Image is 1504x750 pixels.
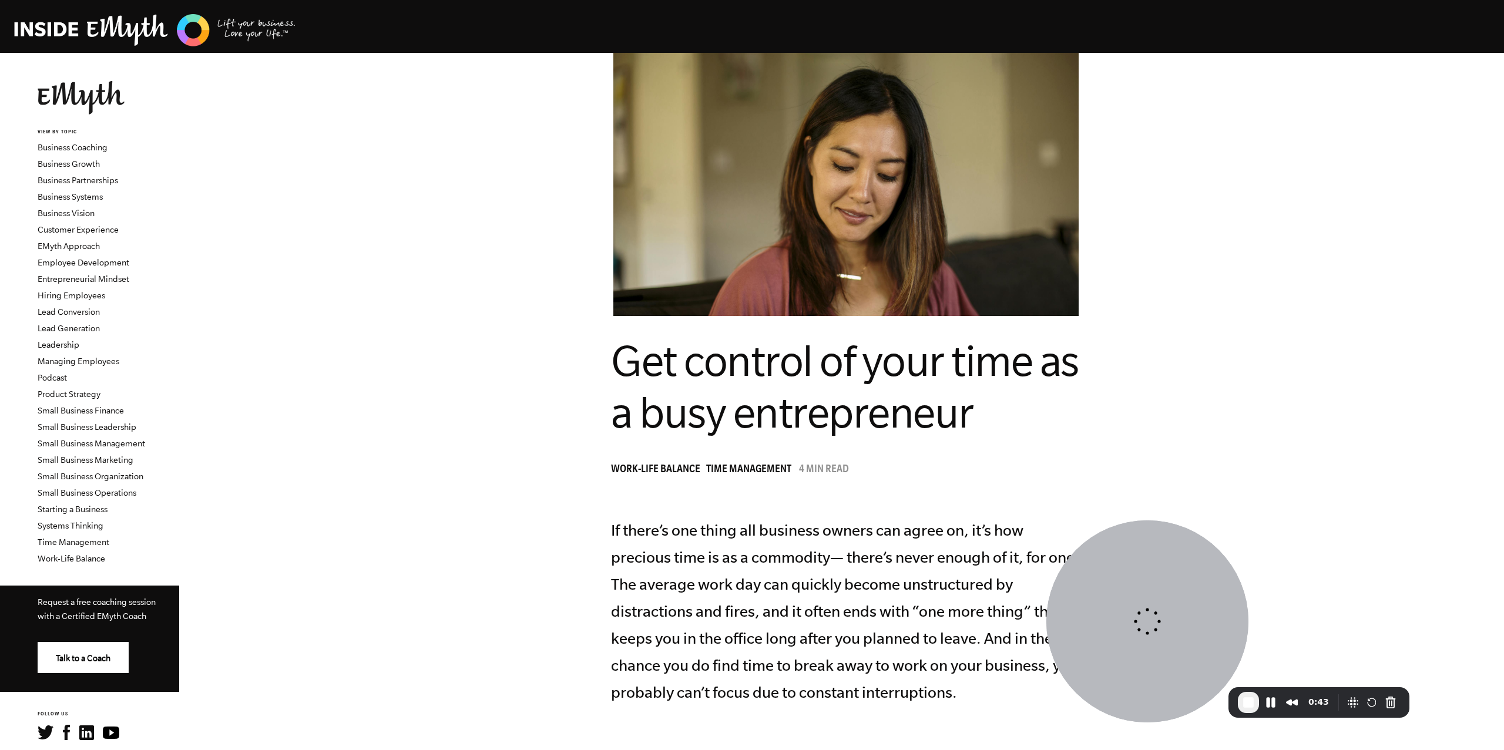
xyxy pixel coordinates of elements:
a: Product Strategy [38,389,100,399]
a: Small Business Leadership [38,422,136,432]
span: Get control of your time as a busy entrepreneur [611,337,1079,436]
a: Small Business Operations [38,488,136,497]
a: Customer Experience [38,225,119,234]
a: Leadership [38,340,79,349]
a: Employee Development [38,258,129,267]
a: Talk to a Coach [38,642,129,673]
img: YouTube [103,727,119,739]
img: LinkedIn [79,725,94,740]
a: Business Coaching [38,143,108,152]
a: Entrepreneurial Mindset [38,274,129,284]
p: 4 min read [799,465,849,476]
h6: VIEW BY TOPIC [38,129,179,136]
a: EMyth Approach [38,241,100,251]
img: Twitter [38,725,53,739]
a: Lead Conversion [38,307,100,317]
img: Facebook [63,725,70,740]
a: Business Partnerships [38,176,118,185]
p: If there’s one thing all business owners can agree on, it’s how precious time is as a commodity— ... [611,517,1081,707]
a: Managing Employees [38,356,119,366]
p: Request a free coaching session with a Certified EMyth Coach [38,595,160,623]
h6: FOLLOW US [38,711,179,718]
img: EMyth [38,81,125,115]
a: Podcast [38,373,67,382]
a: Starting a Business [38,505,108,514]
iframe: Chat Widget [1445,694,1504,750]
a: Small Business Organization [38,472,143,481]
img: EMyth Business Coaching [14,12,296,48]
a: Small Business Marketing [38,455,133,465]
a: Lead Generation [38,324,100,333]
a: Business Vision [38,208,95,218]
span: Work-Life Balance [611,465,700,476]
a: Systems Thinking [38,521,103,530]
a: Hiring Employees [38,291,105,300]
a: Work-Life Balance [38,554,105,563]
a: Business Systems [38,192,103,201]
a: Time Management [38,537,109,547]
span: Time Management [706,465,791,476]
span: Talk to a Coach [56,654,110,663]
a: Small Business Finance [38,406,124,415]
a: Work-Life Balance [611,465,706,476]
a: Business Growth [38,159,100,169]
a: Time Management [706,465,797,476]
a: Small Business Management [38,439,145,448]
